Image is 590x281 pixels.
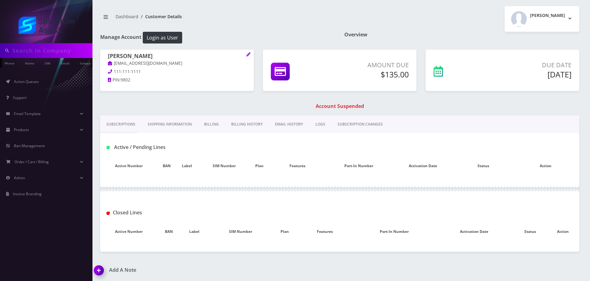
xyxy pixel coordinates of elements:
th: BAN [158,223,180,241]
th: Action [547,223,579,241]
h1: Account Suspended [102,103,578,109]
span: Admin [14,175,25,180]
span: Products [14,127,29,132]
img: Active / Pending Lines [106,146,110,149]
input: Search in Company [12,45,91,56]
span: Order / Cart / Billing [14,159,49,164]
a: EMAIL HISTORY [269,115,309,133]
h1: Overview [344,32,579,38]
a: Shipping Information [141,115,198,133]
a: PIN: [108,77,121,83]
span: 111-111-1111 [114,69,141,74]
a: LOGS [309,115,331,133]
a: Login as User [141,34,182,40]
span: Action Queues [14,79,39,84]
img: Closed Lines [106,212,110,215]
h1: Active / Pending Lines [106,144,256,150]
nav: breadcrumb [100,10,335,28]
th: Port-In Number [326,157,391,175]
th: Plan [250,157,269,175]
th: Features [269,157,326,175]
span: Invoice Branding [13,191,42,196]
th: Label [176,157,199,175]
span: Support [13,95,27,100]
a: Email [58,58,72,68]
th: Status [514,223,547,241]
a: Name [22,58,37,68]
span: Email Template [14,111,41,116]
th: SIM Number [208,223,273,241]
p: Amount Due [332,60,409,70]
th: Status [455,157,512,175]
img: Shluchim Assist [18,17,74,34]
th: Features [296,223,354,241]
button: Login as User [143,32,182,43]
h5: $135.00 [332,70,409,79]
h2: [PERSON_NAME] [530,13,565,18]
th: Action [512,157,579,175]
a: SUBSCRIPTION CHANGES [331,115,389,133]
a: Billing History [225,115,269,133]
th: SIM Number [199,157,250,175]
a: Subscriptions [100,115,141,133]
th: Activation Date [391,157,455,175]
th: Activation Date [435,223,514,241]
a: Company [77,58,97,68]
p: Due Date [482,60,572,70]
li: Customer Details [138,13,182,20]
th: Label [180,223,208,241]
button: [PERSON_NAME] [505,6,579,32]
th: Active Number [100,223,158,241]
a: Add A Note [94,267,335,273]
th: Plan [273,223,296,241]
span: Ban Management [14,143,45,148]
span: 9802 [121,77,130,83]
a: Phone [2,58,18,68]
h5: [DATE] [482,70,572,79]
h1: [PERSON_NAME] [108,53,246,60]
a: [EMAIL_ADDRESS][DOMAIN_NAME] [108,60,182,67]
th: Active Number [100,157,158,175]
th: BAN [158,157,175,175]
a: SIM [42,58,53,68]
a: Billing [198,115,225,133]
h1: Closed Lines [106,210,256,216]
h1: Manage Account [100,32,335,43]
th: Port-In Number [354,223,434,241]
a: Dashboard [116,14,138,19]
